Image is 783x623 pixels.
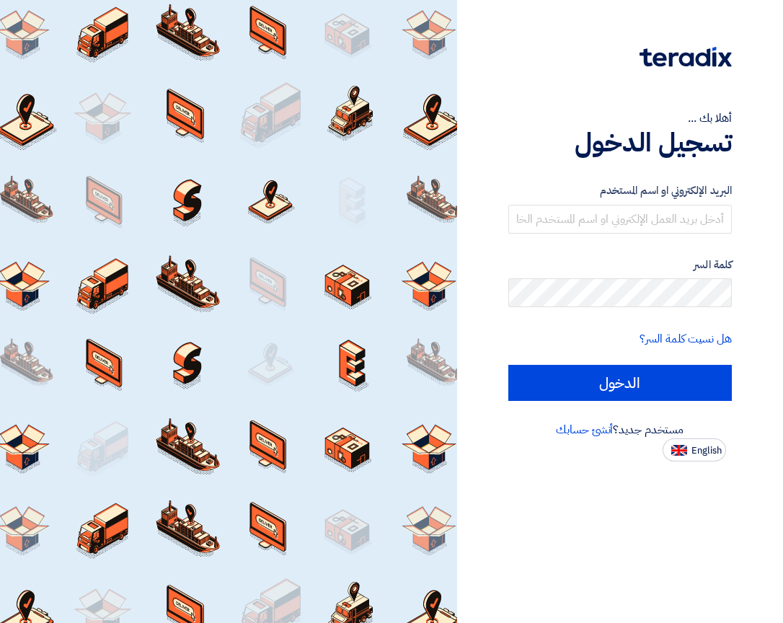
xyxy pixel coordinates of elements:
a: أنشئ حسابك [556,421,613,438]
label: البريد الإلكتروني او اسم المستخدم [508,182,733,199]
button: English [663,438,726,461]
span: English [691,446,722,456]
img: Teradix logo [640,47,732,67]
input: الدخول [508,365,733,401]
div: أهلا بك ... [508,110,733,127]
div: مستخدم جديد؟ [508,421,733,438]
a: هل نسيت كلمة السر؟ [640,330,732,348]
label: كلمة السر [508,257,733,273]
img: en-US.png [671,445,687,456]
h1: تسجيل الدخول [508,127,733,159]
input: أدخل بريد العمل الإلكتروني او اسم المستخدم الخاص بك ... [508,205,733,234]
